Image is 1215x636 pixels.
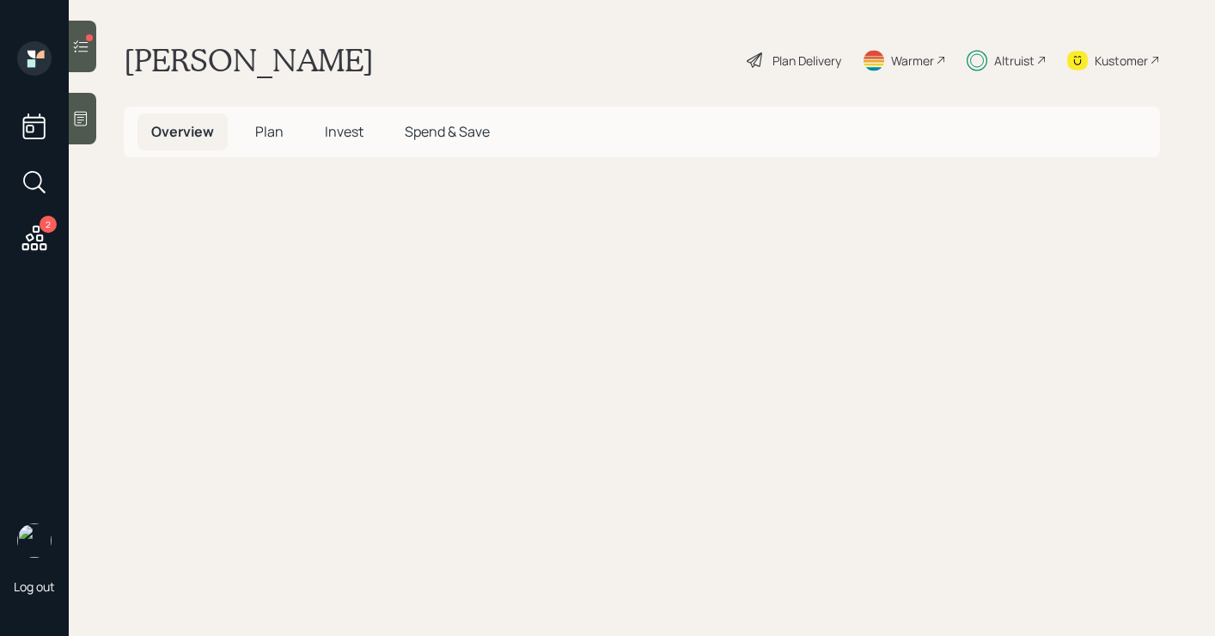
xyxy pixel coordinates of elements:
span: Invest [325,122,363,141]
img: aleksandra-headshot.png [17,523,52,558]
div: 2 [40,216,57,233]
span: Overview [151,122,214,141]
div: Altruist [994,52,1035,70]
div: Log out [14,578,55,595]
div: Warmer [891,52,934,70]
div: Kustomer [1095,52,1148,70]
span: Spend & Save [405,122,490,141]
div: Plan Delivery [772,52,841,70]
h1: [PERSON_NAME] [124,41,374,79]
span: Plan [255,122,284,141]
